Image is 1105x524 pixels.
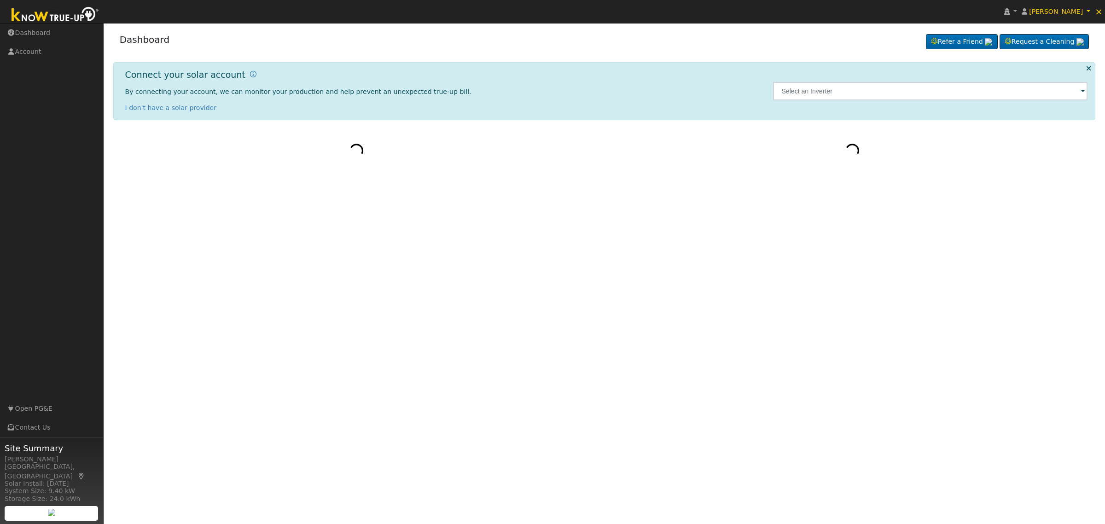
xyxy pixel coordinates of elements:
[48,509,55,516] img: retrieve
[77,472,86,480] a: Map
[5,494,99,504] div: Storage Size: 24.0 kWh
[5,479,99,489] div: Solar Install: [DATE]
[125,88,471,95] span: By connecting your account, we can monitor your production and help prevent an unexpected true-up...
[1095,6,1103,17] span: ×
[1029,8,1083,15] span: [PERSON_NAME]
[7,5,104,26] img: Know True-Up
[1076,38,1084,46] img: retrieve
[5,462,99,481] div: [GEOGRAPHIC_DATA], [GEOGRAPHIC_DATA]
[5,442,99,454] span: Site Summary
[926,34,998,50] a: Refer a Friend
[985,38,992,46] img: retrieve
[773,82,1088,100] input: Select an Inverter
[5,486,99,496] div: System Size: 9.40 kW
[120,34,170,45] a: Dashboard
[125,70,245,80] h1: Connect your solar account
[5,454,99,464] div: [PERSON_NAME]
[1000,34,1089,50] a: Request a Cleaning
[125,104,217,111] a: I don't have a solar provider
